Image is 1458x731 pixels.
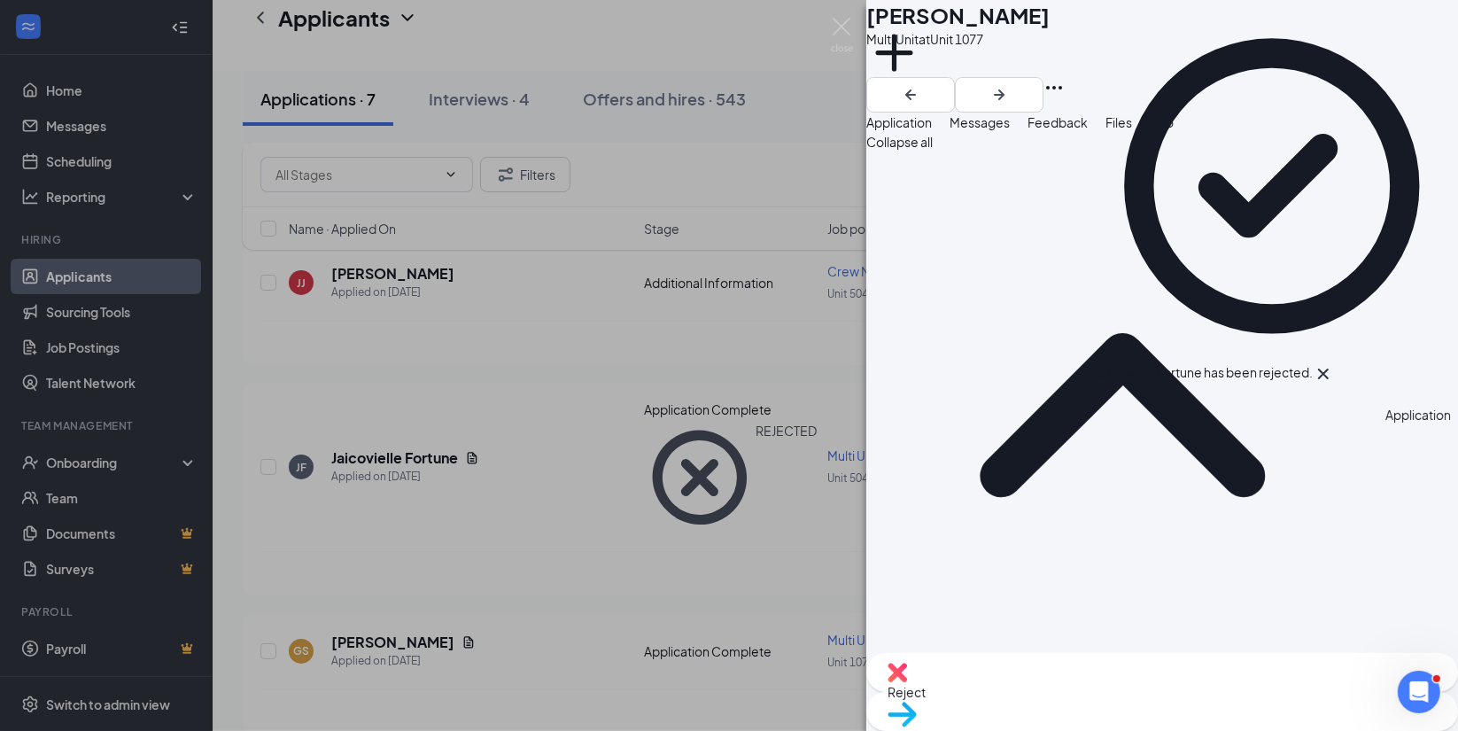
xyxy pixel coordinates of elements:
[866,30,1050,48] div: Multi Unit at Unit 1077
[989,84,1010,105] svg: ArrowRight
[888,682,1437,702] span: Reject
[866,114,932,130] span: Application
[955,77,1043,113] button: ArrowRight
[866,25,922,81] svg: Plus
[866,77,955,113] button: ArrowLeftNew
[866,132,1458,152] span: Collapse all
[900,84,921,105] svg: ArrowLeftNew
[1313,363,1334,385] svg: Cross
[1095,363,1313,385] div: Jaicovielle Fortune has been rejected.
[866,25,922,100] button: PlusAdd a tag
[1398,671,1440,713] iframe: Intercom live chat
[1095,9,1449,363] svg: CheckmarkCircle
[1028,114,1088,130] span: Feedback
[950,114,1010,130] span: Messages
[1043,77,1065,98] svg: Ellipses
[1385,405,1451,424] div: Application
[866,159,1378,671] svg: ChevronUp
